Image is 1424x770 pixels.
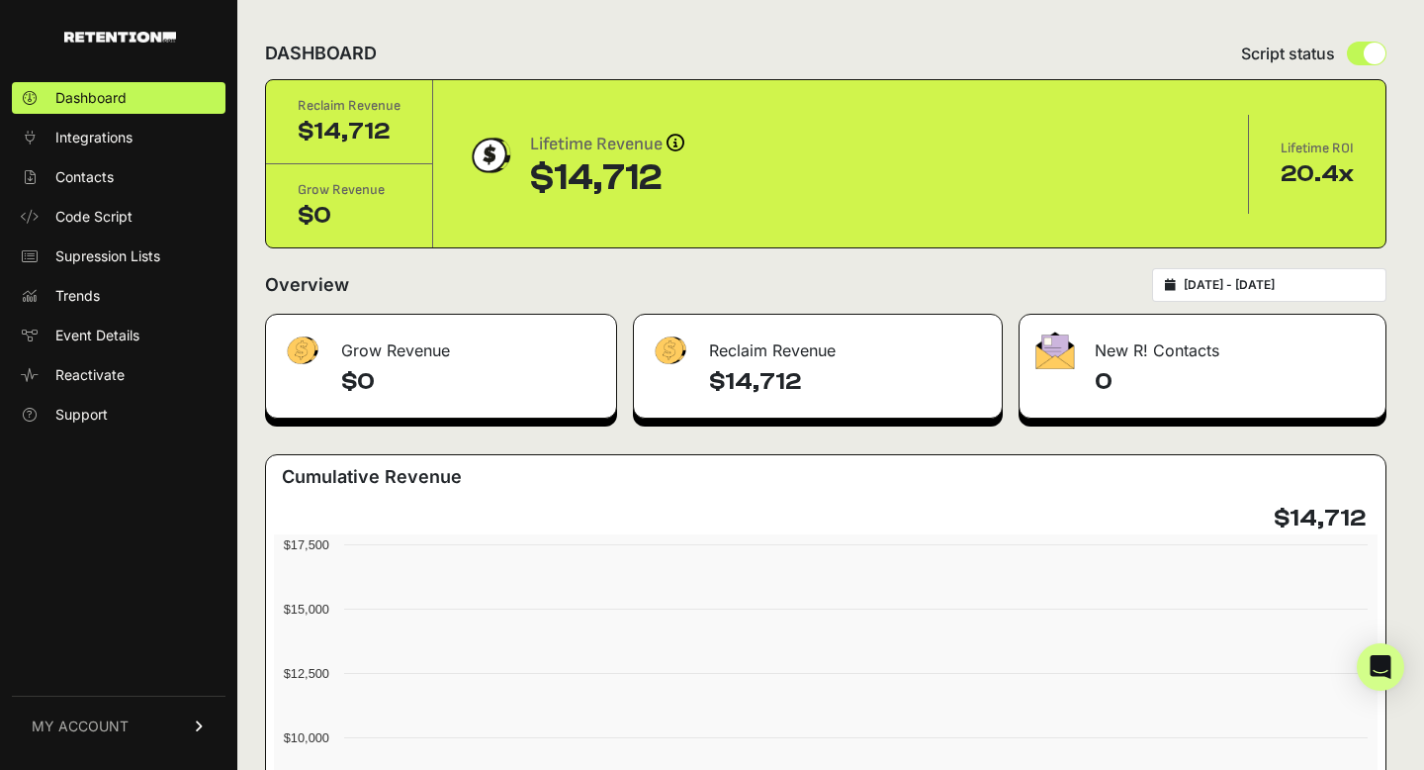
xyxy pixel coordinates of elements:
[298,180,400,200] div: Grow Revenue
[12,161,225,193] a: Contacts
[1281,139,1354,158] div: Lifetime ROI
[1035,332,1075,369] img: fa-envelope-19ae18322b30453b285274b1b8af3d052b27d846a4fbe8435d1a52b978f639a2.png
[12,241,225,272] a: Supression Lists
[12,696,225,756] a: MY ACCOUNT
[55,246,160,266] span: Supression Lists
[55,405,108,425] span: Support
[12,320,225,351] a: Event Details
[298,96,400,116] div: Reclaim Revenue
[530,158,684,198] div: $14,712
[298,116,400,147] div: $14,712
[55,207,133,227] span: Code Script
[284,537,329,552] text: $17,500
[265,271,349,299] h2: Overview
[55,88,127,108] span: Dashboard
[1357,643,1404,691] div: Open Intercom Messenger
[634,315,1002,374] div: Reclaim Revenue
[1020,315,1385,374] div: New R! Contacts
[1095,366,1370,398] h4: 0
[284,602,329,617] text: $15,000
[64,32,176,43] img: Retention.com
[266,315,616,374] div: Grow Revenue
[465,131,514,180] img: dollar-coin-05c43ed7efb7bc0c12610022525b4bbbb207c7efeef5aecc26f025e68dcafac9.png
[284,666,329,681] text: $12,500
[1274,503,1366,534] h4: $14,712
[1281,158,1354,190] div: 20.4x
[12,82,225,114] a: Dashboard
[341,366,600,398] h4: $0
[298,200,400,232] div: $0
[55,326,139,345] span: Event Details
[55,365,125,385] span: Reactivate
[12,201,225,233] a: Code Script
[12,399,225,431] a: Support
[55,286,100,306] span: Trends
[12,122,225,153] a: Integrations
[12,280,225,312] a: Trends
[282,332,321,370] img: fa-dollar-13500eef13a19c4ab2b9ed9ad552e47b0d9fc28b02b83b90ba0e00f96d6372e9.png
[265,40,377,67] h2: DASHBOARD
[32,717,129,736] span: MY ACCOUNT
[709,366,986,398] h4: $14,712
[12,359,225,391] a: Reactivate
[282,463,462,491] h3: Cumulative Revenue
[55,167,114,187] span: Contacts
[650,332,689,370] img: fa-dollar-13500eef13a19c4ab2b9ed9ad552e47b0d9fc28b02b83b90ba0e00f96d6372e9.png
[55,128,133,147] span: Integrations
[284,730,329,745] text: $10,000
[1241,42,1335,65] span: Script status
[530,131,684,158] div: Lifetime Revenue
